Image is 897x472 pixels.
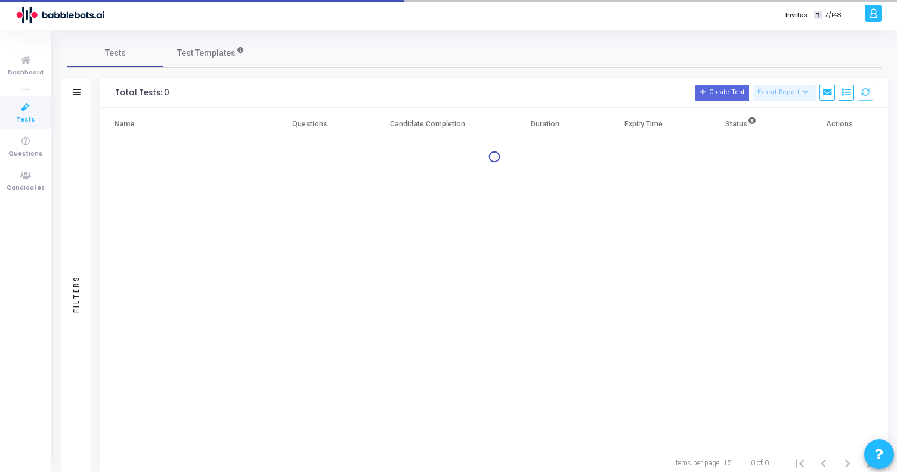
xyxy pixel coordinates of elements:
[785,10,809,20] label: Invites:
[825,10,842,20] span: 7/148
[8,68,44,78] span: Dashboard
[71,228,82,359] div: Filters
[692,108,790,141] th: Status
[814,11,822,20] span: T
[359,108,496,141] th: Candidate Completion
[695,85,749,101] button: Create Test
[7,183,45,193] span: Candidates
[115,88,169,98] div: Total Tests: 0
[15,3,104,27] img: logo
[594,108,692,141] th: Expiry Time
[261,108,359,141] th: Questions
[105,47,126,60] span: Tests
[100,108,261,141] th: Name
[674,458,721,468] div: Items per page:
[496,108,594,141] th: Duration
[753,85,816,101] button: Export Report
[8,149,42,159] span: Questions
[723,458,732,468] div: 15
[177,47,236,60] span: Test Templates
[751,458,769,468] div: 0 of 0
[16,115,35,125] span: Tests
[790,108,888,141] th: Actions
